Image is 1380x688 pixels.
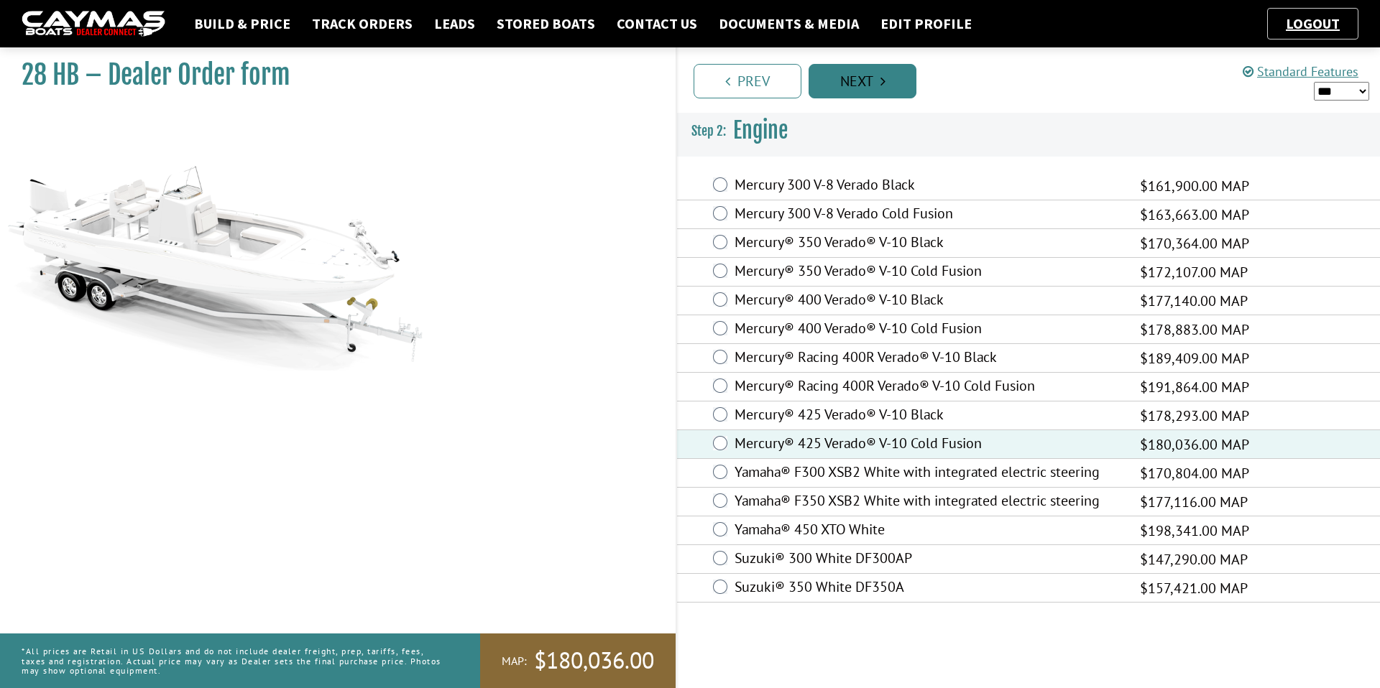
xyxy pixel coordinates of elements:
p: *All prices are Retail in US Dollars and do not include dealer freight, prep, tariffs, fees, taxe... [22,639,448,682]
a: Edit Profile [873,14,979,33]
label: Yamaha® 450 XTO White [735,521,1122,541]
span: $177,116.00 MAP [1140,491,1248,513]
span: $189,409.00 MAP [1140,348,1249,369]
h1: 28 HB – Dealer Order form [22,59,640,91]
span: $157,421.00 MAP [1140,577,1248,599]
span: $161,900.00 MAP [1140,175,1249,197]
label: Mercury® 350 Verado® V-10 Cold Fusion [735,262,1122,283]
span: $170,364.00 MAP [1140,233,1249,254]
label: Suzuki® 300 White DF300AP [735,549,1122,570]
a: Stored Boats [489,14,602,33]
a: MAP:$180,036.00 [480,633,676,688]
span: $180,036.00 [534,646,654,676]
label: Mercury® 400 Verado® V-10 Cold Fusion [735,320,1122,340]
img: caymas-dealer-connect-2ed40d3bc7270c1d8d7ffb4b79bf05adc795679939227970def78ec6f6c03838.gif [22,11,165,37]
span: $147,290.00 MAP [1140,549,1248,570]
label: Mercury 300 V-8 Verado Black [735,176,1122,197]
span: $177,140.00 MAP [1140,290,1248,312]
label: Mercury 300 V-8 Verado Cold Fusion [735,205,1122,226]
span: $180,036.00 MAP [1140,434,1249,455]
a: Standard Features [1243,63,1358,80]
label: Mercury® 400 Verado® V-10 Black [735,291,1122,312]
label: Mercury® 425 Verado® V-10 Cold Fusion [735,434,1122,455]
label: Yamaha® F350 XSB2 White with integrated electric steering [735,492,1122,513]
span: $191,864.00 MAP [1140,376,1249,398]
label: Suzuki® 350 White DF350A [735,578,1122,599]
label: Yamaha® F300 XSB2 White with integrated electric steering [735,463,1122,484]
label: Mercury® Racing 400R Verado® V-10 Black [735,348,1122,369]
span: $178,293.00 MAP [1140,405,1249,427]
a: Documents & Media [712,14,866,33]
label: Mercury® 350 Verado® V-10 Black [735,233,1122,254]
a: Logout [1279,14,1347,32]
span: $163,663.00 MAP [1140,204,1249,226]
a: Track Orders [305,14,420,33]
a: Prev [694,64,801,98]
ul: Pagination [690,62,1380,98]
span: $198,341.00 MAP [1140,520,1249,541]
span: $172,107.00 MAP [1140,261,1248,283]
a: Build & Price [187,14,298,33]
span: MAP: [502,654,527,669]
label: Mercury® Racing 400R Verado® V-10 Cold Fusion [735,377,1122,398]
label: Mercury® 425 Verado® V-10 Black [735,406,1122,427]
a: Leads [427,14,482,33]
h3: Engine [677,104,1380,157]
a: Next [809,64,916,98]
span: $170,804.00 MAP [1140,462,1249,484]
span: $178,883.00 MAP [1140,319,1249,340]
a: Contact Us [609,14,704,33]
